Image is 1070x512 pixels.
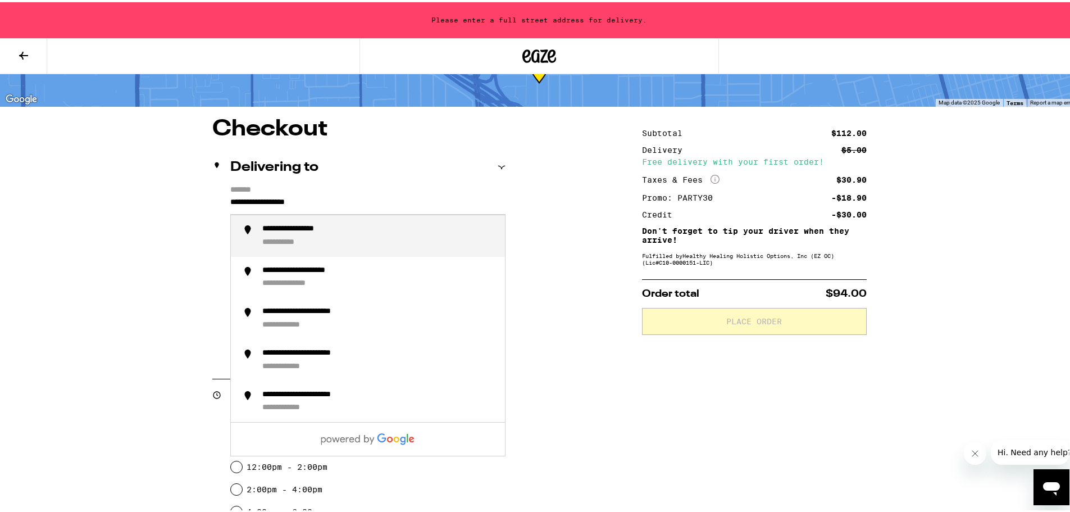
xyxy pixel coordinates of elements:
div: Fulfilled by Healthy Healing Holistic Options, Inc (EZ OC) (Lic# C10-0000151-LIC ) [642,250,867,264]
div: Taxes & Fees [642,173,720,183]
iframe: Message from company [991,438,1069,463]
h1: Checkout [212,116,506,138]
div: Delivery [642,144,690,152]
h2: Delivering to [230,158,318,172]
span: Hi. Need any help? [7,8,81,17]
span: Map data ©2025 Google [939,97,1000,103]
p: Don't forget to tip your driver when they arrive! [642,224,867,242]
button: Place Order [642,306,867,333]
div: $5.00 [841,144,867,152]
span: Place Order [726,315,782,323]
span: Order total [642,287,699,297]
div: -$18.90 [831,192,867,200]
div: -$30.00 [831,209,867,216]
span: $94.00 [826,287,867,297]
iframe: Close message [964,440,986,463]
div: Free delivery with your first order! [642,156,867,164]
a: Terms [1007,97,1023,104]
img: Google [3,90,40,105]
div: Credit [642,209,680,216]
iframe: Button to launch messaging window [1033,467,1069,503]
div: Promo: PARTY30 [642,192,721,200]
a: Open this area in Google Maps (opens a new window) [3,90,40,105]
div: $112.00 [831,127,867,135]
div: $30.90 [836,174,867,182]
label: 2:00pm - 4:00pm [247,483,322,492]
label: 12:00pm - 2:00pm [247,460,327,469]
div: Subtotal [642,127,690,135]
